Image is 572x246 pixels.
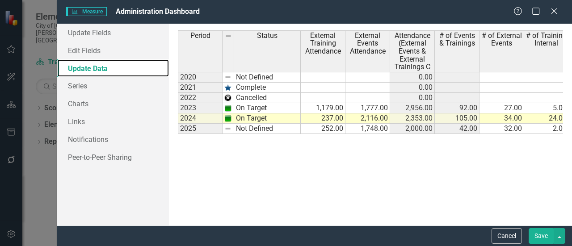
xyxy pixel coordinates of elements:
span: Status [257,32,278,40]
td: 5.00 [524,103,569,113]
td: Complete [234,83,301,93]
span: Administration Dashboard [116,7,200,16]
td: 252.00 [301,124,345,134]
a: Update Fields [57,24,169,42]
span: External Training Attendance [303,32,343,55]
img: 8DAGhfEEPCf229AAAAAElFTkSuQmCC [224,125,231,132]
td: 2,353.00 [390,113,435,124]
td: 92.00 [435,103,479,113]
span: Attendance (External Events & External Trainings C [392,32,433,71]
td: 2,000.00 [390,124,435,134]
td: 105.00 [435,113,479,124]
span: Period [190,32,210,40]
span: # of Events & Trainings [437,32,477,47]
td: 1,748.00 [345,124,390,134]
td: 27.00 [479,103,524,113]
td: 2025 [178,124,223,134]
a: Series [57,77,169,95]
img: 8DAGhfEEPCf229AAAAAElFTkSuQmCC [225,33,232,40]
img: w9kk4zY+vI8wwAAAABJRU5ErkJggg== [224,84,231,91]
a: Peer-to-Peer Sharing [57,148,169,166]
span: External Events Attendance [347,32,388,55]
a: Update Data [57,59,169,77]
span: # of Training Internal [526,32,567,47]
td: 0.00 [390,83,435,93]
td: Not Defined [234,124,301,134]
a: Charts [57,95,169,113]
td: Not Defined [234,72,301,83]
button: Cancel [492,228,522,244]
span: # of External Events [481,32,522,47]
img: APn+hR+MH4cqAAAAAElFTkSuQmCC [224,115,231,122]
td: 34.00 [479,113,524,124]
a: Notifications [57,130,169,148]
td: 237.00 [301,113,345,124]
td: 2.00 [524,124,569,134]
td: Cancelled [234,93,301,103]
td: 2020 [178,72,223,83]
td: 1,777.00 [345,103,390,113]
td: 2022 [178,93,223,103]
a: Edit Fields [57,42,169,59]
td: 42.00 [435,124,479,134]
a: Links [57,113,169,130]
td: 2023 [178,103,223,113]
td: 0.00 [390,93,435,103]
td: 32.00 [479,124,524,134]
button: Save [529,228,554,244]
img: wvVD0XLC9LBtgAAAABJRU5ErkJggg== [224,94,231,101]
td: 0.00 [390,72,435,83]
td: 2,956.00 [390,103,435,113]
span: Measure [66,7,107,16]
td: 2021 [178,83,223,93]
td: 2024 [178,113,223,124]
img: APn+hR+MH4cqAAAAAElFTkSuQmCC [224,104,231,112]
td: On Target [234,113,301,124]
td: 24.00 [524,113,569,124]
td: On Target [234,103,301,113]
img: 8DAGhfEEPCf229AAAAAElFTkSuQmCC [224,74,231,81]
td: 1,179.00 [301,103,345,113]
td: 2,116.00 [345,113,390,124]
